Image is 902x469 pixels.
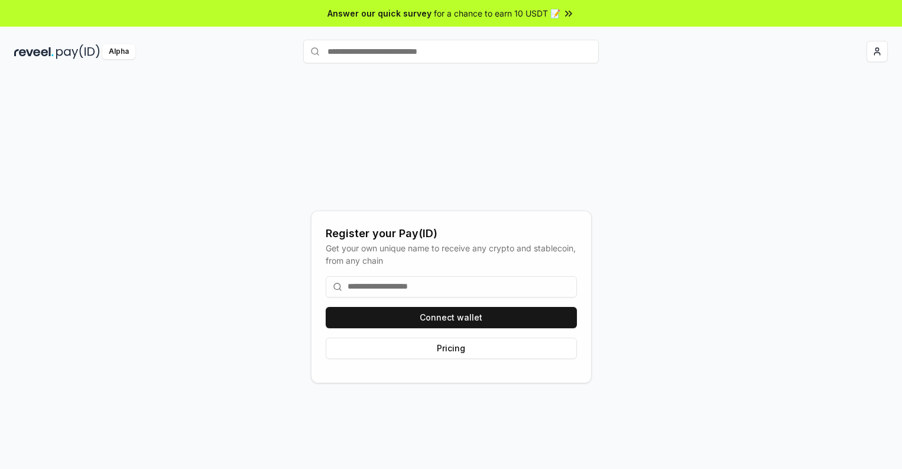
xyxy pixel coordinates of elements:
div: Alpha [102,44,135,59]
img: pay_id [56,44,100,59]
div: Register your Pay(ID) [326,225,577,242]
span: Answer our quick survey [327,7,431,20]
button: Connect wallet [326,307,577,328]
button: Pricing [326,338,577,359]
div: Get your own unique name to receive any crypto and stablecoin, from any chain [326,242,577,267]
img: reveel_dark [14,44,54,59]
span: for a chance to earn 10 USDT 📝 [434,7,560,20]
